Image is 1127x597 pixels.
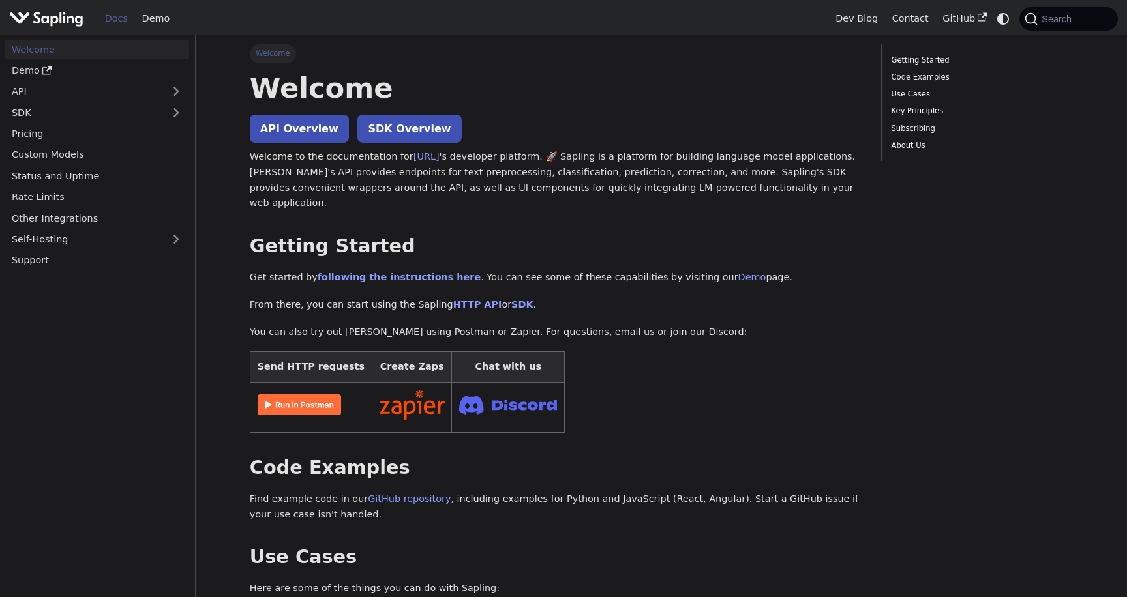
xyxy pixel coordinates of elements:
[9,9,83,28] img: Sapling.ai
[318,272,481,282] a: following the instructions here
[250,325,863,340] p: You can also try out [PERSON_NAME] using Postman or Zapier. For questions, email us or join our D...
[250,70,863,106] h1: Welcome
[5,40,189,59] a: Welcome
[250,297,863,313] p: From there, you can start using the Sapling or .
[380,390,445,420] img: Connect in Zapier
[5,166,189,185] a: Status and Uptime
[511,299,533,310] a: SDK
[5,82,163,101] a: API
[459,392,557,418] img: Join Discord
[372,352,452,383] th: Create Zaps
[163,82,189,101] button: Expand sidebar category 'API'
[98,8,135,29] a: Docs
[163,103,189,122] button: Expand sidebar category 'SDK'
[892,88,1068,100] a: Use Cases
[1019,7,1117,31] button: Search (Command+K)
[250,581,863,596] p: Here are some of the things you can do with Sapling:
[892,71,1068,83] a: Code Examples
[250,352,372,383] th: Send HTTP requests
[885,8,936,29] a: Contact
[250,546,863,569] h2: Use Cases
[258,394,341,415] img: Run in Postman
[892,105,1068,117] a: Key Principles
[1038,14,1079,24] span: Search
[250,44,296,63] span: Welcome
[892,54,1068,66] a: Getting Started
[5,230,189,249] a: Self-Hosting
[5,209,189,227] a: Other Integrations
[994,9,1013,28] button: Switch between dark and light mode (currently system mode)
[452,352,565,383] th: Chat with us
[5,103,163,122] a: SDK
[892,123,1068,135] a: Subscribing
[828,8,884,29] a: Dev Blog
[250,115,349,143] a: API Overview
[413,151,440,162] a: [URL]
[738,272,766,282] a: Demo
[453,299,502,310] a: HTTP API
[250,44,863,63] nav: Breadcrumbs
[892,139,1068,152] a: About Us
[357,115,461,143] a: SDK Overview
[5,188,189,207] a: Rate Limits
[5,61,189,80] a: Demo
[250,491,863,523] p: Find example code in our , including examples for Python and JavaScript (React, Angular). Start a...
[250,456,863,480] h2: Code Examples
[935,8,993,29] a: GitHub
[9,9,88,28] a: Sapling.aiSapling.ai
[368,493,451,504] a: GitHub repository
[5,145,189,164] a: Custom Models
[135,8,177,29] a: Demo
[250,270,863,285] p: Get started by . You can see some of these capabilities by visiting our page.
[250,235,863,258] h2: Getting Started
[250,149,863,211] p: Welcome to the documentation for 's developer platform. 🚀 Sapling is a platform for building lang...
[5,124,189,143] a: Pricing
[5,251,189,270] a: Support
